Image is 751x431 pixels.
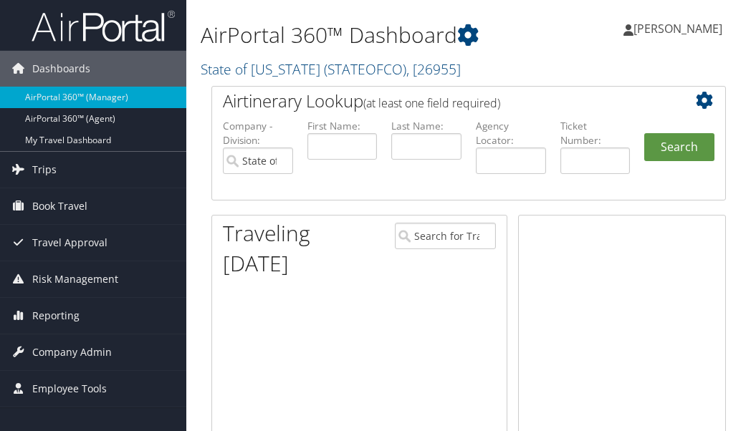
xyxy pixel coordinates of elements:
[391,119,461,133] label: Last Name:
[32,225,107,261] span: Travel Approval
[406,59,461,79] span: , [ 26955 ]
[324,59,406,79] span: ( STATEOFCO )
[363,95,500,111] span: (at least one field required)
[623,7,737,50] a: [PERSON_NAME]
[644,133,714,162] button: Search
[395,223,496,249] input: Search for Traveler
[32,51,90,87] span: Dashboards
[223,119,293,148] label: Company - Division:
[476,119,546,148] label: Agency Locator:
[633,21,722,37] span: [PERSON_NAME]
[223,89,671,113] h2: Airtinerary Lookup
[32,298,80,334] span: Reporting
[201,59,461,79] a: State of [US_STATE]
[223,218,373,279] h1: Traveling [DATE]
[32,152,57,188] span: Trips
[32,371,107,407] span: Employee Tools
[32,261,118,297] span: Risk Management
[32,334,112,370] span: Company Admin
[201,20,558,50] h1: AirPortal 360™ Dashboard
[307,119,378,133] label: First Name:
[32,188,87,224] span: Book Travel
[560,119,631,148] label: Ticket Number:
[32,9,175,43] img: airportal-logo.png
